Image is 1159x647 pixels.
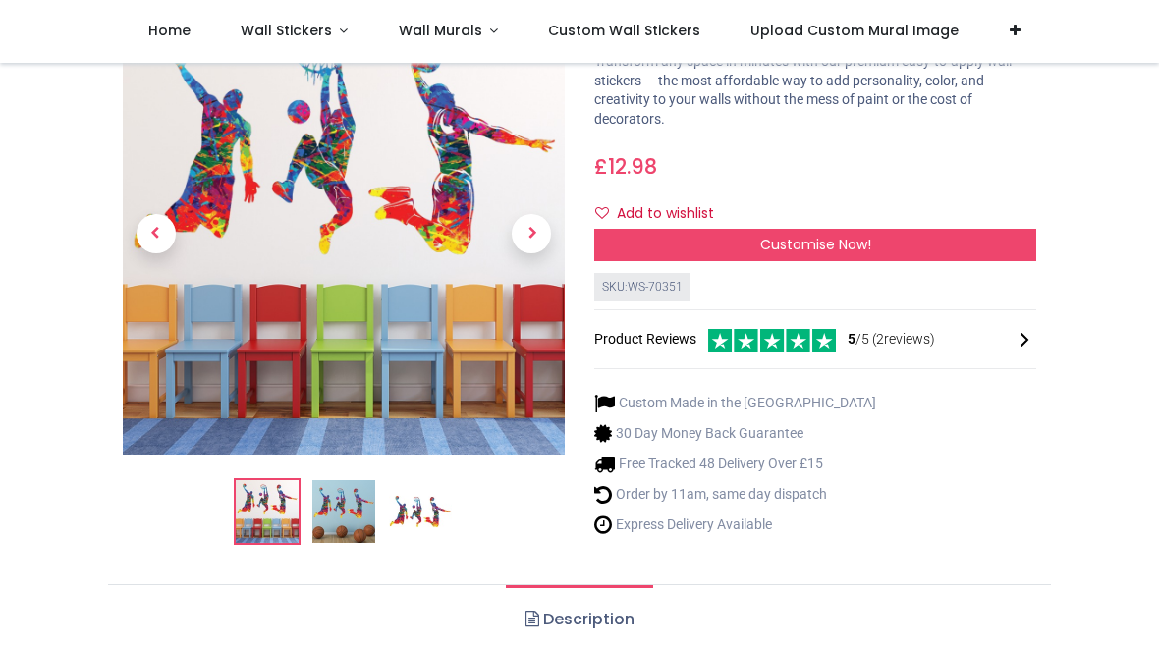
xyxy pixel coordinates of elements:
[594,52,1036,129] p: Transform any space in minutes with our premium easy-to-apply wall stickers — the most affordable...
[608,152,657,181] span: 12.98
[123,79,190,388] a: Previous
[399,21,482,40] span: Wall Murals
[148,21,191,40] span: Home
[548,21,700,40] span: Custom Wall Stickers
[123,13,565,455] img: Paint Splash Basketball Players Wall Sticker
[236,480,299,543] img: Paint Splash Basketball Players Wall Sticker
[594,152,657,181] span: £
[750,21,959,40] span: Upload Custom Mural Image
[594,423,876,444] li: 30 Day Money Back Guarantee
[137,214,176,253] span: Previous
[594,273,690,301] div: SKU: WS-70351
[389,480,452,543] img: WS-70351-03
[848,331,855,347] span: 5
[595,206,609,220] i: Add to wishlist
[594,326,1036,352] div: Product Reviews
[512,214,551,253] span: Next
[760,235,871,254] span: Customise Now!
[594,197,731,231] button: Add to wishlistAdd to wishlist
[312,480,375,543] img: WS-70351-02
[594,393,876,413] li: Custom Made in the [GEOGRAPHIC_DATA]
[594,454,876,474] li: Free Tracked 48 Delivery Over £15
[499,79,566,388] a: Next
[848,330,935,350] span: /5 ( 2 reviews)
[241,21,332,40] span: Wall Stickers
[594,514,876,535] li: Express Delivery Available
[594,484,876,505] li: Order by 11am, same day dispatch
